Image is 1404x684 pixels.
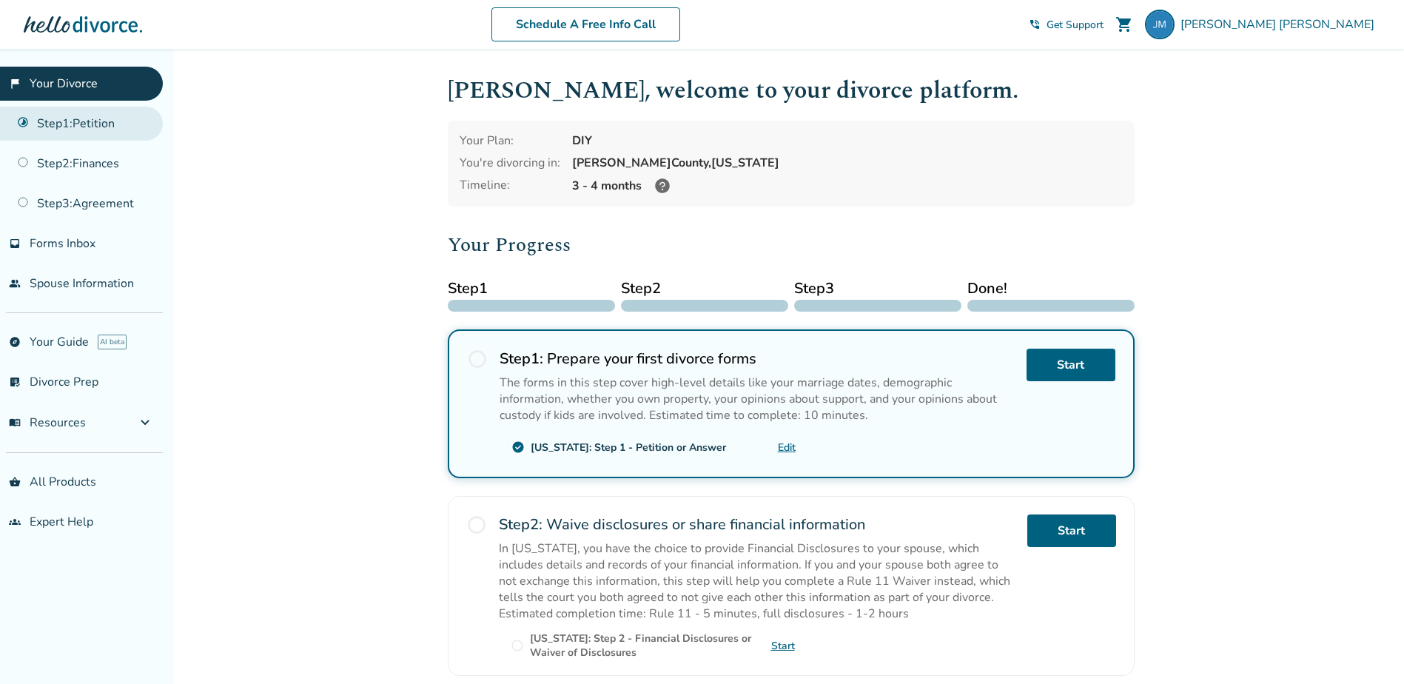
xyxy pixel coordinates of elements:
[448,73,1135,109] h1: [PERSON_NAME] , welcome to your divorce platform.
[30,235,95,252] span: Forms Inbox
[1027,349,1115,381] a: Start
[467,349,488,369] span: radio_button_unchecked
[460,177,560,195] div: Timeline:
[136,414,154,432] span: expand_more
[1029,18,1104,32] a: phone_in_talkGet Support
[9,516,21,528] span: groups
[460,133,560,149] div: Your Plan:
[572,133,1123,149] div: DIY
[500,349,1015,369] h2: Prepare your first divorce forms
[531,440,726,455] div: [US_STATE]: Step 1 - Petition or Answer
[1180,16,1380,33] span: [PERSON_NAME] [PERSON_NAME]
[9,238,21,249] span: inbox
[499,514,1015,534] h2: Waive disclosures or share financial information
[500,349,543,369] strong: Step 1 :
[9,415,86,431] span: Resources
[9,336,21,348] span: explore
[9,78,21,90] span: flag_2
[466,514,487,535] span: radio_button_unchecked
[967,278,1135,300] span: Done!
[9,476,21,488] span: shopping_basket
[794,278,961,300] span: Step 3
[491,7,680,41] a: Schedule A Free Info Call
[621,278,788,300] span: Step 2
[9,278,21,289] span: people
[460,155,560,171] div: You're divorcing in:
[1027,514,1116,547] a: Start
[511,639,524,652] span: radio_button_unchecked
[1047,18,1104,32] span: Get Support
[448,278,615,300] span: Step 1
[1330,613,1404,684] iframe: Chat Widget
[500,375,1015,423] p: The forms in this step cover high-level details like your marriage dates, demographic information...
[448,230,1135,260] h2: Your Progress
[572,155,1123,171] div: [PERSON_NAME] County, [US_STATE]
[530,631,771,660] div: [US_STATE]: Step 2 - Financial Disclosures or Waiver of Disclosures
[499,606,1015,622] p: Estimated completion time: Rule 11 - 5 minutes, full disclosures - 1-2 hours
[1115,16,1133,33] span: shopping_cart
[1029,19,1041,30] span: phone_in_talk
[9,417,21,429] span: menu_book
[572,177,1123,195] div: 3 - 4 months
[1145,10,1175,39] img: jeb.moffitt@gmail.com
[499,540,1015,606] p: In [US_STATE], you have the choice to provide Financial Disclosures to your spouse, which include...
[771,639,795,653] a: Start
[778,440,796,455] a: Edit
[499,514,543,534] strong: Step 2 :
[9,376,21,388] span: list_alt_check
[98,335,127,349] span: AI beta
[511,440,525,454] span: check_circle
